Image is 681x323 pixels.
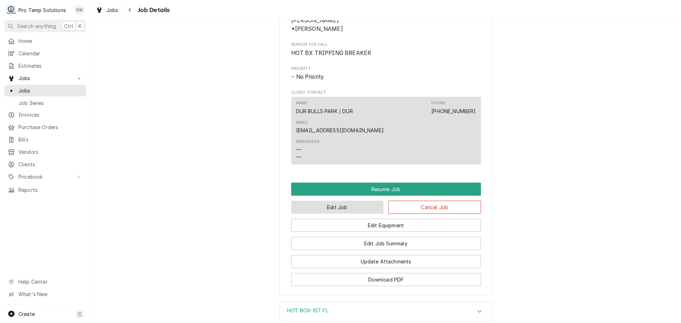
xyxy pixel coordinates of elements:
span: Jobs [18,74,72,82]
span: Bills [18,136,83,143]
button: Navigate back [124,4,136,16]
button: Edit Equipment [291,219,481,232]
span: Help Center [18,278,82,285]
a: Home [4,35,86,47]
a: Invoices [4,109,86,121]
div: Button Group Row [291,183,481,196]
span: C [78,310,82,318]
a: Clients [4,158,86,170]
span: Calendar [18,50,83,57]
span: Invoices [18,111,83,118]
a: Go to Jobs [4,72,86,84]
span: Search anything [17,22,56,30]
div: HOT BOX-1ST FL [279,301,492,322]
span: Home [18,37,83,45]
a: [EMAIL_ADDRESS][DOMAIN_NAME] [296,127,384,133]
div: Button Group Row [291,196,481,214]
span: K [78,22,82,30]
div: Button Group Row [291,214,481,232]
span: Jobs [18,87,83,94]
div: Button Group [291,183,481,286]
div: Dana Williams's Avatar [74,5,84,15]
div: Pro Temp Solutions's Avatar [6,5,16,15]
h3: HOT BOX-1ST FL [287,307,328,314]
span: Reports [18,186,83,194]
span: Purchase Orders [18,123,83,131]
span: Clients [18,161,83,168]
div: Phone [431,100,476,115]
a: [PHONE_NUMBER] [431,108,476,114]
button: Cancel Job [388,201,481,214]
a: Jobs [93,4,121,16]
span: Job Series [18,99,83,107]
a: Calendar [4,48,86,59]
a: Bills [4,134,86,145]
div: Reminders [296,139,320,161]
span: Jobs [106,6,118,14]
a: Estimates [4,60,86,72]
span: Priority [291,66,481,72]
div: Button Group Row [291,268,481,286]
div: Name [296,100,308,106]
span: Vendors [18,148,83,156]
a: Go to Help Center [4,276,86,288]
a: Go to Pricebook [4,171,86,183]
button: Edit Job Summary [291,237,481,250]
div: — [296,153,301,161]
div: Contact [291,97,481,165]
button: Resume Job [291,183,481,196]
span: Priority [291,73,481,81]
span: Client Contact [291,90,481,95]
div: Client Contact List [291,97,481,168]
span: What's New [18,290,82,298]
div: No Priority [291,73,481,81]
div: Accordion Header [280,302,492,322]
a: Jobs [4,85,86,96]
div: Reminders [296,139,320,145]
span: Reason For Call [291,49,481,57]
a: Reports [4,184,86,196]
div: DUR BULLS PARK / DUR [296,107,353,115]
a: Purchase Orders [4,121,86,133]
button: Edit Job [291,201,384,214]
div: Reason For Call [291,42,481,57]
div: Email [296,120,384,134]
div: Email [296,120,309,126]
div: Client Contact [291,90,481,167]
div: Assigned Technician(s) [291,10,481,33]
span: Job Details [136,5,170,15]
div: DW [74,5,84,15]
a: Vendors [4,146,86,158]
a: Job Series [4,97,86,109]
span: *[PERSON_NAME] [291,26,343,32]
span: HOT BX TRIPPING BREAKER [291,50,371,56]
div: Phone [431,100,445,106]
span: Estimates [18,62,83,69]
span: Pricebook [18,173,72,180]
span: Reason For Call [291,42,481,48]
div: Button Group Row [291,232,481,250]
div: Pro Temp Solutions [18,6,66,14]
span: [PERSON_NAME] [291,17,339,24]
div: Name [296,100,353,115]
div: Button Group Row [291,250,481,268]
span: Assigned Technician(s) [291,16,481,33]
div: P [6,5,16,15]
button: Accordion Details Expand Trigger [280,302,492,322]
span: Create [18,311,35,317]
button: Search anythingCtrlK [4,20,86,32]
span: Ctrl [64,22,73,30]
div: Priority [291,66,481,81]
button: Update Attachments [291,255,481,268]
a: Go to What's New [4,288,86,300]
div: — [296,146,301,153]
button: Download PDF [291,273,481,286]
